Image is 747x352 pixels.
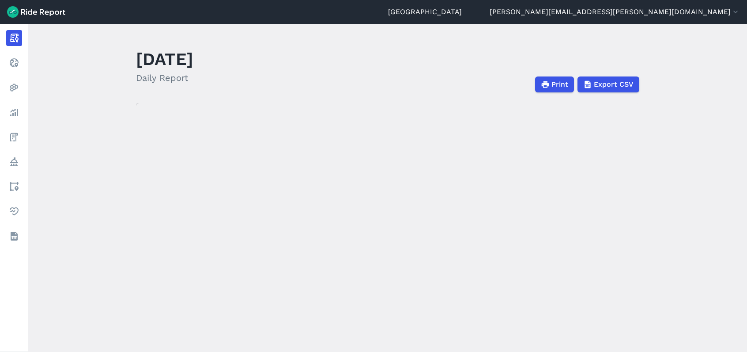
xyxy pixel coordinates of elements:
[6,129,22,145] a: Fees
[388,7,462,17] a: [GEOGRAPHIC_DATA]
[6,203,22,219] a: Health
[136,71,193,84] h2: Daily Report
[6,228,22,244] a: Datasets
[535,77,574,92] button: Print
[6,55,22,71] a: Realtime
[6,104,22,120] a: Analyze
[6,154,22,170] a: Policy
[577,77,639,92] button: Export CSV
[136,47,193,71] h1: [DATE]
[7,6,65,18] img: Ride Report
[6,179,22,195] a: Areas
[594,79,634,90] span: Export CSV
[6,80,22,96] a: Heatmaps
[551,79,568,90] span: Print
[490,7,740,17] button: [PERSON_NAME][EMAIL_ADDRESS][PERSON_NAME][DOMAIN_NAME]
[6,30,22,46] a: Report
